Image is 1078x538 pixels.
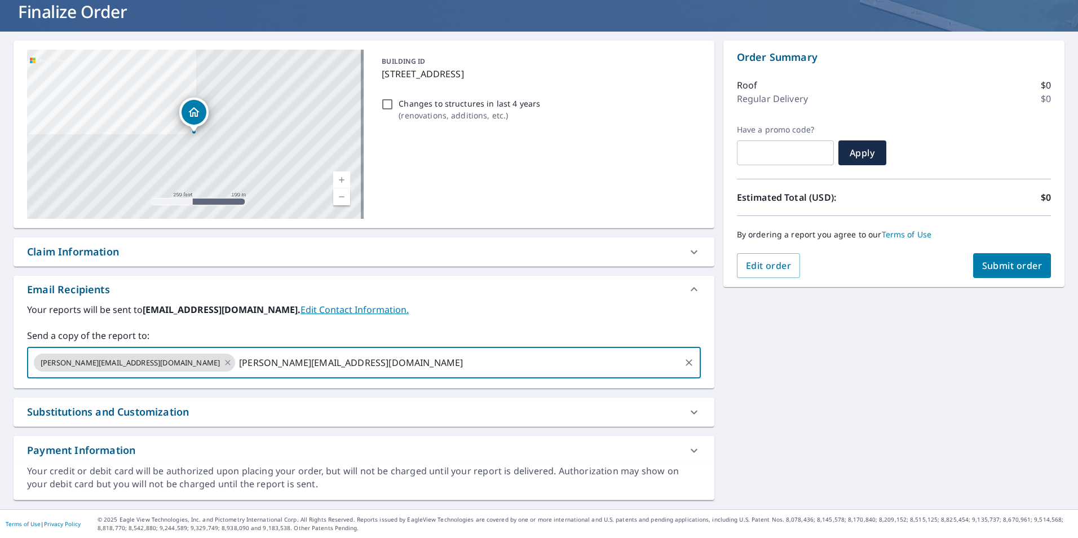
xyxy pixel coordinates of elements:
label: Send a copy of the report to: [27,329,701,342]
div: Email Recipients [14,276,714,303]
p: By ordering a report you agree to our [737,230,1051,240]
a: Current Level 17, Zoom In [333,171,350,188]
a: EditContactInfo [301,303,409,316]
p: Regular Delivery [737,92,808,105]
a: Terms of Use [6,520,41,528]
div: Claim Information [27,244,119,259]
b: [EMAIL_ADDRESS][DOMAIN_NAME]. [143,303,301,316]
div: Substitutions and Customization [27,404,189,420]
span: Edit order [746,259,792,272]
button: Clear [681,355,697,371]
p: $0 [1041,78,1051,92]
div: Email Recipients [27,282,110,297]
span: [PERSON_NAME][EMAIL_ADDRESS][DOMAIN_NAME] [34,358,227,368]
p: BUILDING ID [382,56,425,66]
div: Your credit or debit card will be authorized upon placing your order, but will not be charged unt... [27,465,701,491]
button: Edit order [737,253,801,278]
p: | [6,521,81,527]
div: Payment Information [14,436,714,465]
div: Substitutions and Customization [14,398,714,426]
div: Payment Information [27,443,135,458]
div: Dropped pin, building 1, Residential property, 3270 Tahoe Ct Naples, FL 34119 [179,98,209,133]
div: Claim Information [14,237,714,266]
p: $0 [1041,191,1051,204]
a: Terms of Use [882,229,932,240]
label: Your reports will be sent to [27,303,701,316]
a: Privacy Policy [44,520,81,528]
a: Current Level 17, Zoom Out [333,188,350,205]
p: ( renovations, additions, etc. ) [399,109,540,121]
p: [STREET_ADDRESS] [382,67,696,81]
button: Apply [838,140,886,165]
div: [PERSON_NAME][EMAIL_ADDRESS][DOMAIN_NAME] [34,354,235,372]
p: Estimated Total (USD): [737,191,894,204]
p: Order Summary [737,50,1051,65]
span: Apply [847,147,877,159]
p: © 2025 Eagle View Technologies, Inc. and Pictometry International Corp. All Rights Reserved. Repo... [98,515,1072,532]
button: Submit order [973,253,1052,278]
span: Submit order [982,259,1042,272]
p: Changes to structures in last 4 years [399,98,540,109]
p: $0 [1041,92,1051,105]
label: Have a promo code? [737,125,834,135]
p: Roof [737,78,758,92]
